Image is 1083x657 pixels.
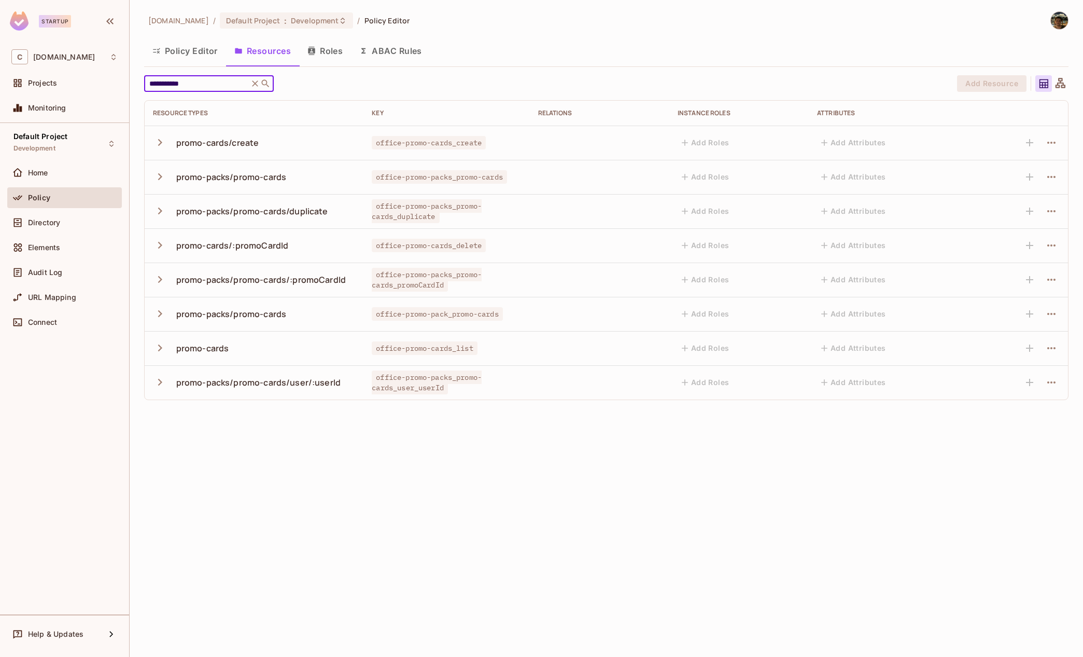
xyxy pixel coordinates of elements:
[372,136,486,149] span: office-promo-cards_create
[817,203,890,220] button: Add Attributes
[372,239,486,252] span: office-promo-cards_delete
[957,75,1026,92] button: Add Resource
[351,38,430,64] button: ABAC Rules
[176,377,341,388] div: promo-packs/promo-cards/user/:userId
[678,109,800,117] div: Instance roles
[817,237,890,254] button: Add Attributes
[817,306,890,322] button: Add Attributes
[28,630,83,638] span: Help & Updates
[678,237,734,254] button: Add Roles
[372,109,521,117] div: Key
[817,374,890,391] button: Add Attributes
[28,268,62,277] span: Audit Log
[226,16,280,25] span: Default Project
[817,169,890,185] button: Add Attributes
[678,134,734,151] button: Add Roles
[817,340,890,357] button: Add Attributes
[372,170,507,184] span: office-promo-packs_promo-cards
[372,307,502,321] span: office-promo-pack_promo-cards
[226,38,299,64] button: Resources
[176,240,289,251] div: promo-cards/:promoCardId
[678,203,734,220] button: Add Roles
[176,171,286,183] div: promo-packs/promo-cards
[291,16,339,25] span: Development
[364,16,410,25] span: Policy Editor
[538,109,661,117] div: Relations
[176,308,286,320] div: promo-packs/promo-cards
[817,271,890,288] button: Add Attributes
[372,199,482,223] span: office-promo-packs_promo-cards_duplicate
[299,38,351,64] button: Roles
[357,16,360,25] li: /
[372,268,482,292] span: office-promo-packs_promo-cards_promoCardId
[153,109,355,117] div: Resource Types
[144,38,226,64] button: Policy Editor
[28,218,60,227] span: Directory
[678,340,734,357] button: Add Roles
[28,293,76,302] span: URL Mapping
[678,169,734,185] button: Add Roles
[176,137,259,148] div: promo-cards/create
[284,17,287,25] span: :
[28,104,66,112] span: Monitoring
[28,243,60,252] span: Elements
[10,11,29,31] img: SReyMgAAAABJRU5ErkJggg==
[148,16,209,25] span: the active workspace
[28,194,50,202] span: Policy
[176,274,346,285] div: promo-packs/promo-cards/:promoCardId
[176,343,229,354] div: promo-cards
[817,109,961,117] div: Attributes
[28,169,48,177] span: Home
[817,134,890,151] button: Add Attributes
[11,49,28,64] span: C
[678,374,734,391] button: Add Roles
[678,306,734,322] button: Add Roles
[28,318,57,326] span: Connect
[28,79,57,87] span: Projects
[1051,12,1068,29] img: Brian Roytman
[176,206,328,217] div: promo-packs/promo-cards/duplicate
[213,16,216,25] li: /
[678,271,734,288] button: Add Roles
[372,371,482,394] span: office-promo-packs_promo-cards_user_userId
[13,144,55,153] span: Development
[372,341,477,355] span: office-promo-cards_list
[39,15,71,28] div: Startup
[13,132,67,141] span: Default Project
[33,53,95,61] span: Workspace: chalkboard.io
